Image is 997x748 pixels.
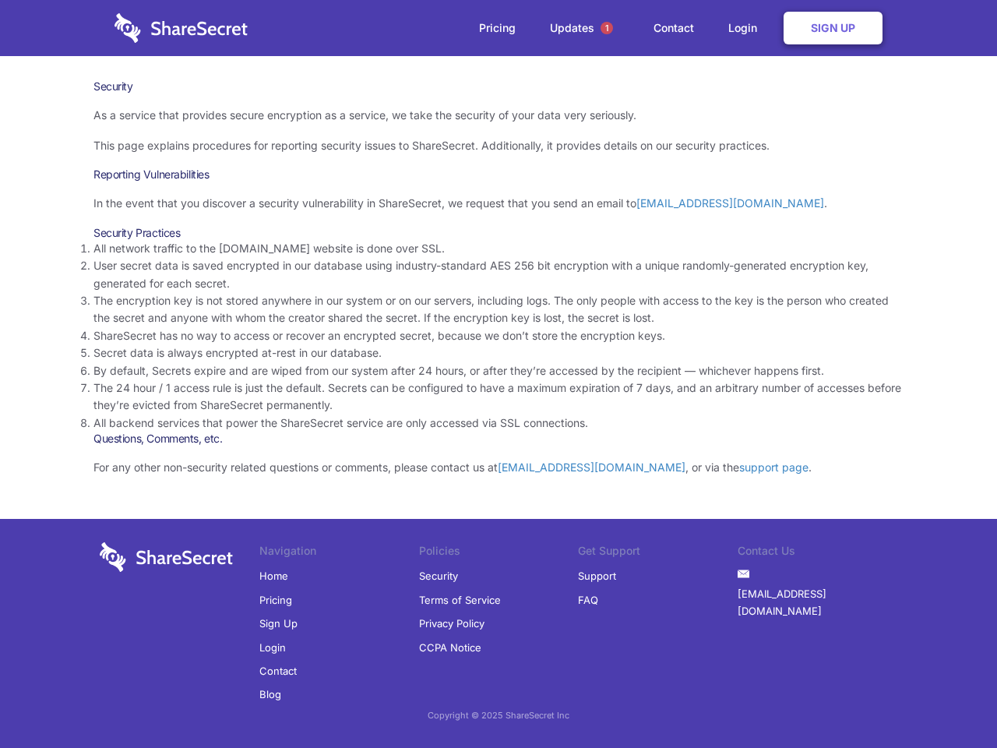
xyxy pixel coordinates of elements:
[93,257,904,292] li: User secret data is saved encrypted in our database using industry-standard AES 256 bit encryptio...
[259,636,286,659] a: Login
[93,415,904,432] li: All backend services that power the ShareSecret service are only accessed via SSL connections.
[93,137,904,154] p: This page explains procedures for reporting security issues to ShareSecret. Additionally, it prov...
[498,460,685,474] a: [EMAIL_ADDRESS][DOMAIN_NAME]
[578,588,598,612] a: FAQ
[93,240,904,257] li: All network traffic to the [DOMAIN_NAME] website is done over SSL.
[636,196,824,210] a: [EMAIL_ADDRESS][DOMAIN_NAME]
[93,195,904,212] p: In the event that you discover a security vulnerability in ShareSecret, we request that you send ...
[93,168,904,182] h3: Reporting Vulnerabilities
[259,542,419,564] li: Navigation
[93,79,904,93] h1: Security
[100,542,233,572] img: logo-wordmark-white-trans-d4663122ce5f474addd5e946df7df03e33cb6a1c49d2221995e7729f52c070b2.svg
[463,4,531,52] a: Pricing
[93,226,904,240] h3: Security Practices
[419,542,579,564] li: Policies
[578,564,616,587] a: Support
[93,362,904,379] li: By default, Secrets expire and are wiped from our system after 24 hours, or after they’re accesse...
[259,683,281,706] a: Blog
[93,292,904,327] li: The encryption key is not stored anywhere in our system or on our servers, including logs. The on...
[739,460,809,474] a: support page
[738,542,897,564] li: Contact Us
[93,327,904,344] li: ShareSecret has no way to access or recover an encrypted secret, because we don’t store the encry...
[114,13,248,43] img: logo-wordmark-white-trans-d4663122ce5f474addd5e946df7df03e33cb6a1c49d2221995e7729f52c070b2.svg
[419,612,484,635] a: Privacy Policy
[259,564,288,587] a: Home
[93,459,904,476] p: For any other non-security related questions or comments, please contact us at , or via the .
[93,432,904,446] h3: Questions, Comments, etc.
[419,588,501,612] a: Terms of Service
[638,4,710,52] a: Contact
[419,564,458,587] a: Security
[259,659,297,683] a: Contact
[93,107,904,124] p: As a service that provides secure encryption as a service, we take the security of your data very...
[259,588,292,612] a: Pricing
[419,636,481,659] a: CCPA Notice
[601,22,613,34] span: 1
[713,4,780,52] a: Login
[93,379,904,415] li: The 24 hour / 1 access rule is just the default. Secrets can be configured to have a maximum expi...
[738,582,897,623] a: [EMAIL_ADDRESS][DOMAIN_NAME]
[93,344,904,362] li: Secret data is always encrypted at-rest in our database.
[259,612,298,635] a: Sign Up
[578,542,738,564] li: Get Support
[784,12,883,44] a: Sign Up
